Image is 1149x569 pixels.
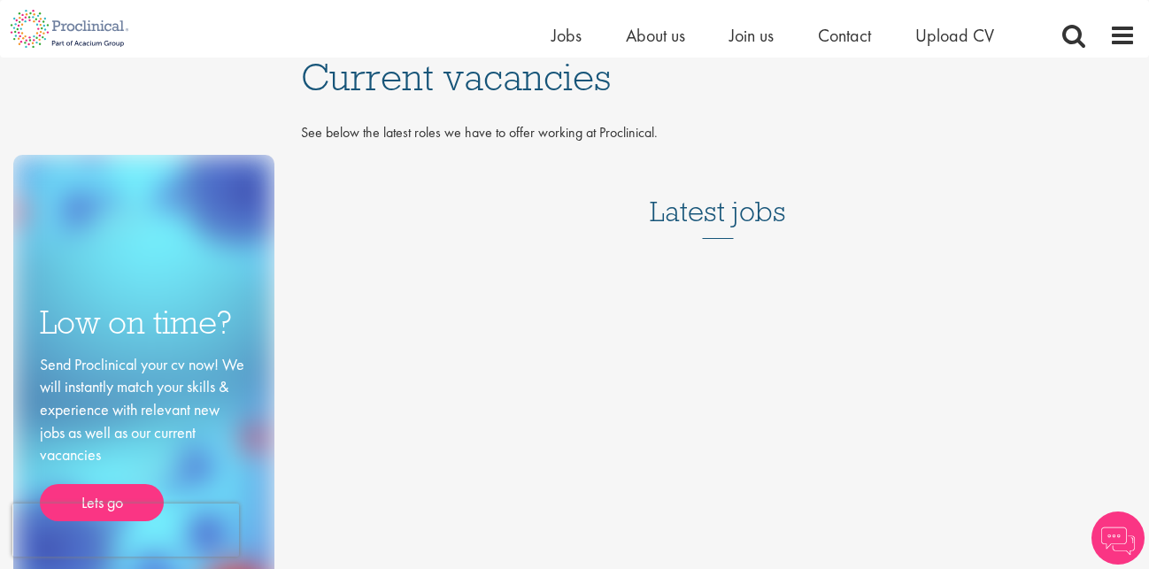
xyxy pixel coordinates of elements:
[12,504,239,557] iframe: reCAPTCHA
[551,24,582,47] a: Jobs
[301,53,611,101] span: Current vacancies
[40,484,164,521] a: Lets go
[650,152,786,239] h3: Latest jobs
[818,24,871,47] a: Contact
[729,24,774,47] a: Join us
[626,24,685,47] a: About us
[40,305,248,340] h3: Low on time?
[915,24,994,47] a: Upload CV
[40,353,248,521] div: Send Proclinical your cv now! We will instantly match your skills & experience with relevant new ...
[1091,511,1145,565] img: Chatbot
[301,123,1137,143] p: See below the latest roles we have to offer working at Proclinical.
